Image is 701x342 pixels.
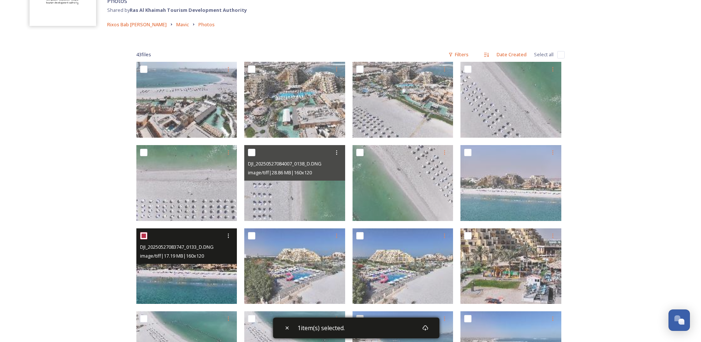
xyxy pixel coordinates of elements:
[297,323,345,332] span: 1 item(s) selected.
[353,62,453,138] img: DJI_20250527084041_0141_D.DNG
[130,7,247,13] strong: Ras Al Khaimah Tourism Development Authority
[136,62,237,138] img: DJI_20250527084137_0143_D.DNG
[244,228,345,304] img: DJI_20250527083517_0129_D.DNG
[176,20,189,29] a: Mavic
[668,309,690,331] button: Open Chat
[460,145,561,221] img: DJI_20250527083801_0134_D.DNG
[248,169,312,176] span: image/tiff | 28.86 MB | 160 x 120
[244,145,345,221] img: DJI_20250527084007_0138_D.DNG
[107,21,167,28] span: Rixos Bab [PERSON_NAME]
[140,244,214,250] span: DJI_20250527083747_0133_D.DNG
[198,21,215,28] span: Photos
[136,51,151,58] span: 43 file s
[198,20,215,29] a: Photos
[353,145,453,221] img: DJI_20250527084000_0137_D.DNG
[140,252,204,259] span: image/tiff | 17.19 MB | 160 x 120
[534,51,554,58] span: Select all
[460,228,561,304] img: DJI_20250527083323_0125_D.DNG
[445,47,472,62] div: Filters
[107,7,247,13] span: Shared by
[493,47,530,62] div: Date Created
[248,160,321,167] span: DJI_20250527084007_0138_D.DNG
[136,145,237,221] img: DJI_20250527084017_0139_D.DNG
[136,228,237,304] img: DJI_20250527083747_0133_D.DNG
[460,62,561,138] img: DJI_20250527084022_0140_D.DNG
[353,228,453,304] img: DJI_20250527083514_0128_D.DNG
[107,20,167,29] a: Rixos Bab [PERSON_NAME]
[176,21,189,28] span: Mavic
[244,62,345,138] img: DJI_20250527084112_0142_D.DNG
